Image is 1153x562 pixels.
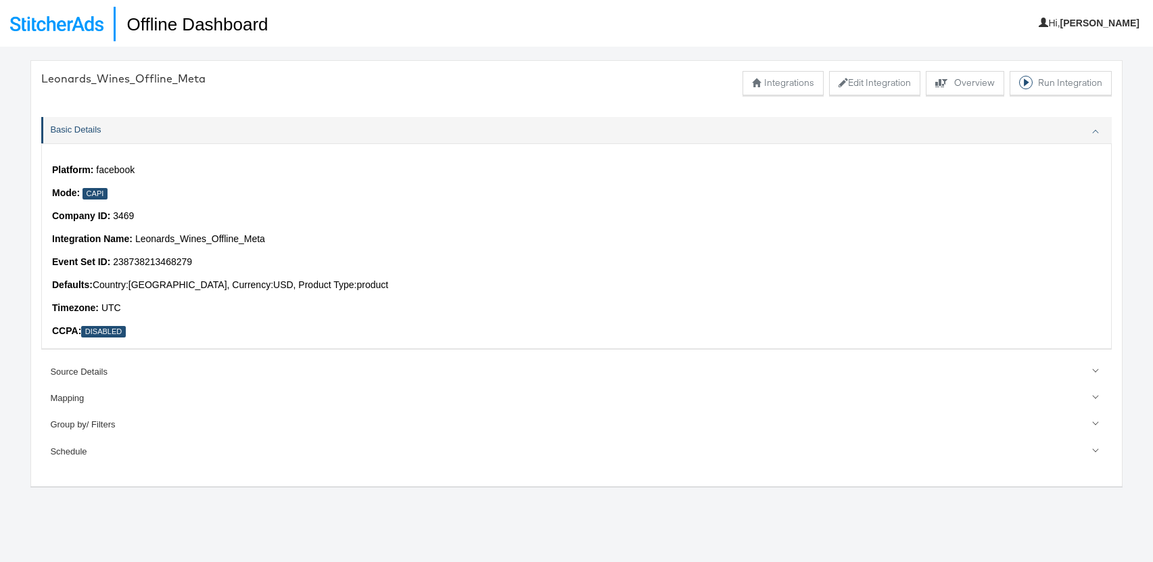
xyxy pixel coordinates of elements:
div: Mapping [50,392,1104,405]
strong: Defaults: [52,279,93,290]
div: Schedule [50,446,1104,459]
button: Edit Integration [829,71,920,95]
div: Basic Details [50,124,1104,137]
p: facebook [52,164,1101,177]
a: Source Details [41,358,1112,385]
strong: Company ID: [52,210,110,221]
h1: Offline Dashboard [114,7,268,41]
p: Country: [GEOGRAPHIC_DATA] , Currency: USD , Product Type: product [52,279,1101,292]
strong: Platform: [52,164,93,175]
div: Group by/ Filters [50,419,1104,431]
p: 3469 [52,210,1101,223]
button: Integrations [743,71,824,95]
img: StitcherAds [10,16,103,31]
strong: Timezone: [52,302,99,313]
a: Mapping [41,385,1112,412]
a: Group by/ Filters [41,412,1112,438]
div: Source Details [50,366,1104,379]
strong: Event Set ID : [52,256,110,267]
strong: CCPA: [52,325,81,336]
a: Basic Details [41,117,1112,143]
strong: Integration Name: [52,233,133,244]
p: 238738213468279 [52,256,1101,269]
div: Basic Details [41,143,1112,348]
button: Run Integration [1010,71,1112,95]
button: Overview [926,71,1004,95]
p: UTC [52,302,1101,315]
div: Capi [83,188,108,200]
a: Schedule [41,438,1112,465]
div: Disabled [81,326,125,337]
b: [PERSON_NAME] [1060,18,1139,28]
strong: Mode: [52,187,80,198]
div: Leonards_Wines_Offline_Meta [41,71,206,87]
p: Leonards_Wines_Offline_Meta [52,233,1101,246]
